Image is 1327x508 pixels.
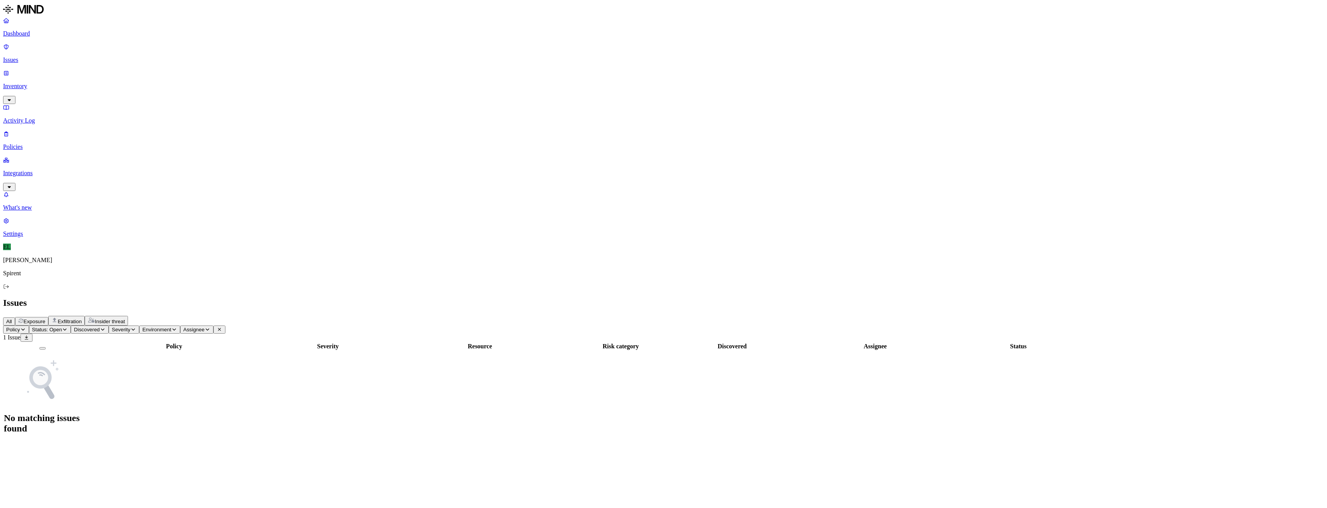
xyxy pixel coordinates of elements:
span: EL [3,244,11,250]
a: Settings [3,217,1324,237]
h2: Issues [3,298,1324,308]
p: Policies [3,143,1324,150]
p: What's new [3,204,1324,211]
a: Inventory [3,70,1324,103]
p: Issues [3,56,1324,63]
div: Severity [267,343,388,350]
a: What's new [3,191,1324,211]
p: Spirent [3,270,1324,277]
span: Exfiltration [58,319,82,324]
span: Exposure [24,319,45,324]
span: Environment [142,327,171,332]
span: All [6,319,12,324]
p: Settings [3,230,1324,237]
span: 1 Issue [3,334,20,341]
span: Status: Open [32,327,62,332]
div: Assignee [794,343,956,350]
div: Risk category [571,343,670,350]
span: Discovered [74,327,100,332]
div: Policy [82,343,266,350]
img: NoSearchResult.svg [19,357,66,404]
p: Dashboard [3,30,1324,37]
span: Policy [6,327,20,332]
div: Resource [390,343,570,350]
h1: No matching issues found [4,413,81,434]
button: Select all [39,347,46,349]
div: Discovered [672,343,793,350]
span: Severity [112,327,130,332]
span: Insider threat [95,319,125,324]
img: MIND [3,3,44,15]
a: MIND [3,3,1324,17]
div: Status [958,343,1079,350]
a: Issues [3,43,1324,63]
a: Activity Log [3,104,1324,124]
a: Integrations [3,157,1324,190]
a: Policies [3,130,1324,150]
a: Dashboard [3,17,1324,37]
span: Assignee [183,327,205,332]
p: Activity Log [3,117,1324,124]
p: Inventory [3,83,1324,90]
p: Integrations [3,170,1324,177]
